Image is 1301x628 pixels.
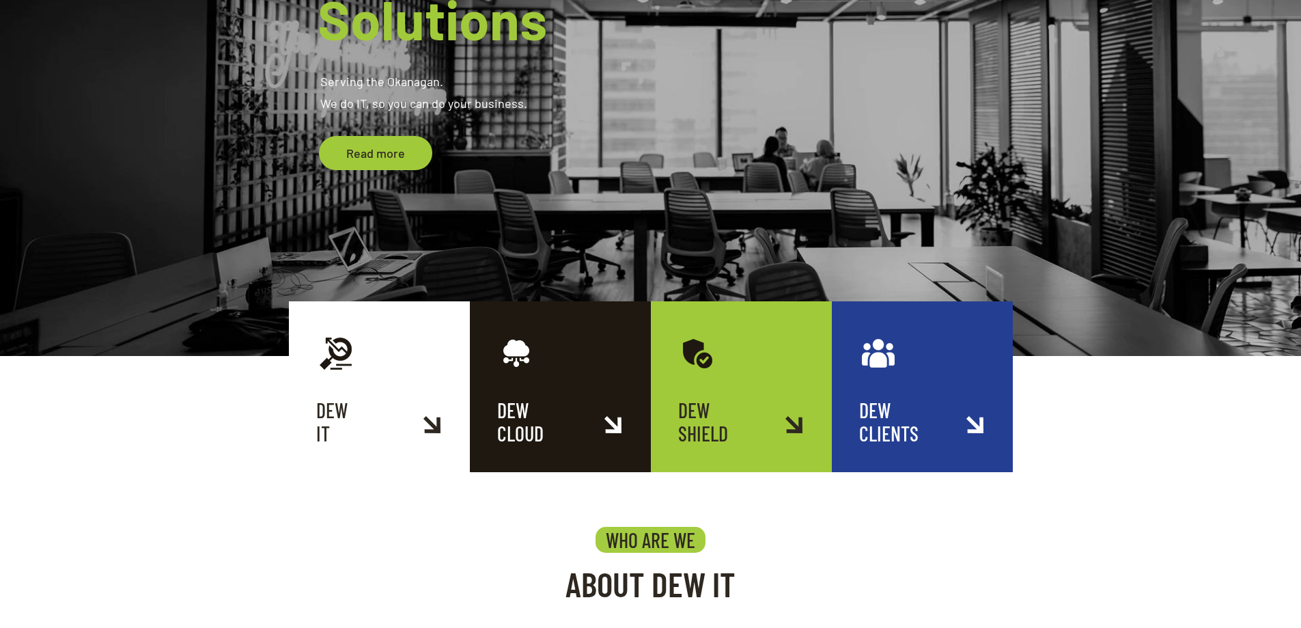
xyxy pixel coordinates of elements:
a: Read more [319,136,432,170]
a: DEWCLOUD [470,301,651,472]
a: DEWIT [289,301,470,472]
a: DEWSHIELD [651,301,832,472]
h2: ABOUT DEW IT [417,563,884,604]
a: DEWCLIENTS [832,301,1013,472]
rs-layer: Serving the Okanagan. We do IT, so you can do your business. [320,70,527,114]
h4: WHO ARE WE [596,527,705,553]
